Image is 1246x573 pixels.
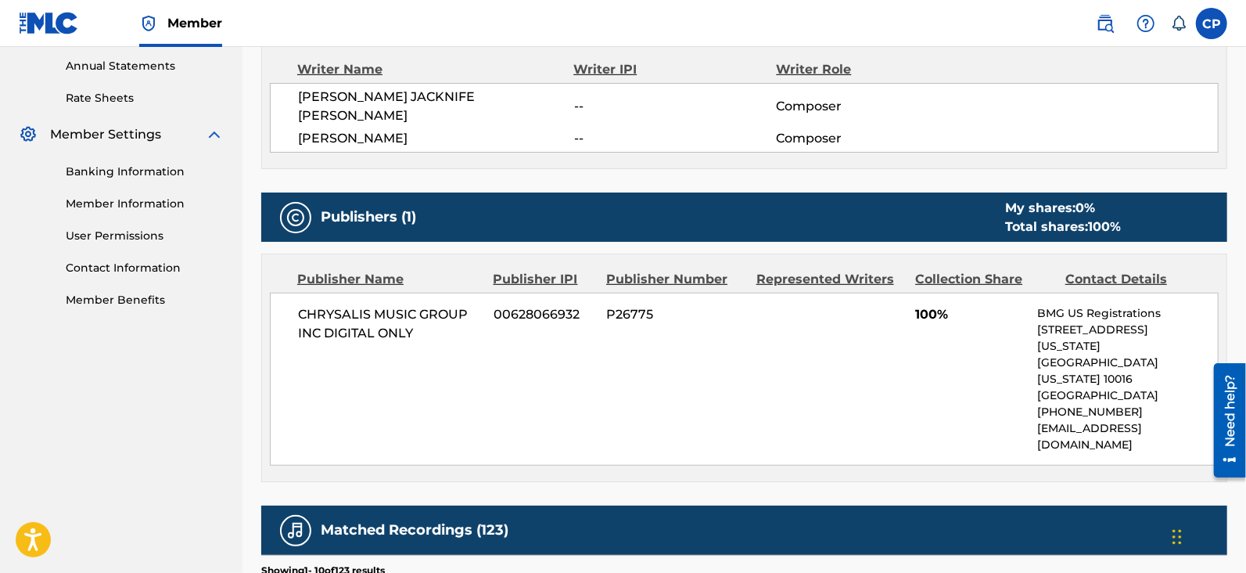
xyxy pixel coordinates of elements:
a: Public Search [1090,8,1121,39]
p: [PHONE_NUMBER] [1037,404,1218,420]
div: Help [1130,8,1162,39]
div: Notifications [1171,16,1187,31]
h5: Matched Recordings (123) [321,521,508,539]
div: Writer Role [777,60,961,79]
p: [EMAIL_ADDRESS][DOMAIN_NAME] [1037,420,1218,453]
a: Rate Sheets [66,90,224,106]
span: 100 % [1088,219,1121,234]
h5: Publishers (1) [321,208,416,226]
span: Member Settings [50,125,161,144]
img: help [1136,14,1155,33]
div: Writer IPI [573,60,776,79]
span: Composer [777,129,961,148]
div: Publisher Number [606,270,745,289]
img: expand [205,125,224,144]
div: My shares: [1005,199,1121,218]
span: Member [167,14,222,32]
div: Writer Name [297,60,573,79]
span: [PERSON_NAME] [298,129,574,148]
a: User Permissions [66,228,224,244]
img: Top Rightsholder [139,14,158,33]
span: P26775 [607,305,745,324]
span: [PERSON_NAME] JACKNIFE [PERSON_NAME] [298,88,574,125]
img: MLC Logo [19,12,79,34]
div: Collection Share [915,270,1054,289]
img: search [1096,14,1115,33]
span: Composer [777,97,961,116]
div: Represented Writers [756,270,903,289]
p: BMG US Registrations [1037,305,1218,322]
a: Banking Information [66,164,224,180]
span: CHRYSALIS MUSIC GROUP INC DIGITAL ONLY [298,305,482,343]
a: Annual Statements [66,58,224,74]
p: [STREET_ADDRESS] [1037,322,1218,338]
p: [US_STATE][GEOGRAPHIC_DATA][US_STATE] 10016 [1037,338,1218,387]
span: 00628066932 [494,305,594,324]
span: -- [574,129,777,148]
img: Member Settings [19,125,38,144]
img: Matched Recordings [286,521,305,540]
img: Publishers [286,208,305,227]
span: 0 % [1075,200,1095,215]
div: Drag [1172,514,1182,560]
a: Member Information [66,196,224,212]
iframe: Chat Widget [1168,498,1246,573]
span: -- [574,97,777,116]
iframe: Resource Center [1202,357,1246,483]
div: Total shares: [1005,218,1121,236]
div: Publisher Name [297,270,482,289]
a: Contact Information [66,260,224,276]
div: Contact Details [1065,270,1204,289]
span: 100% [915,305,1025,324]
div: User Menu [1196,8,1227,39]
p: [GEOGRAPHIC_DATA] [1037,387,1218,404]
a: Member Benefits [66,292,224,308]
div: Publisher IPI [494,270,595,289]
